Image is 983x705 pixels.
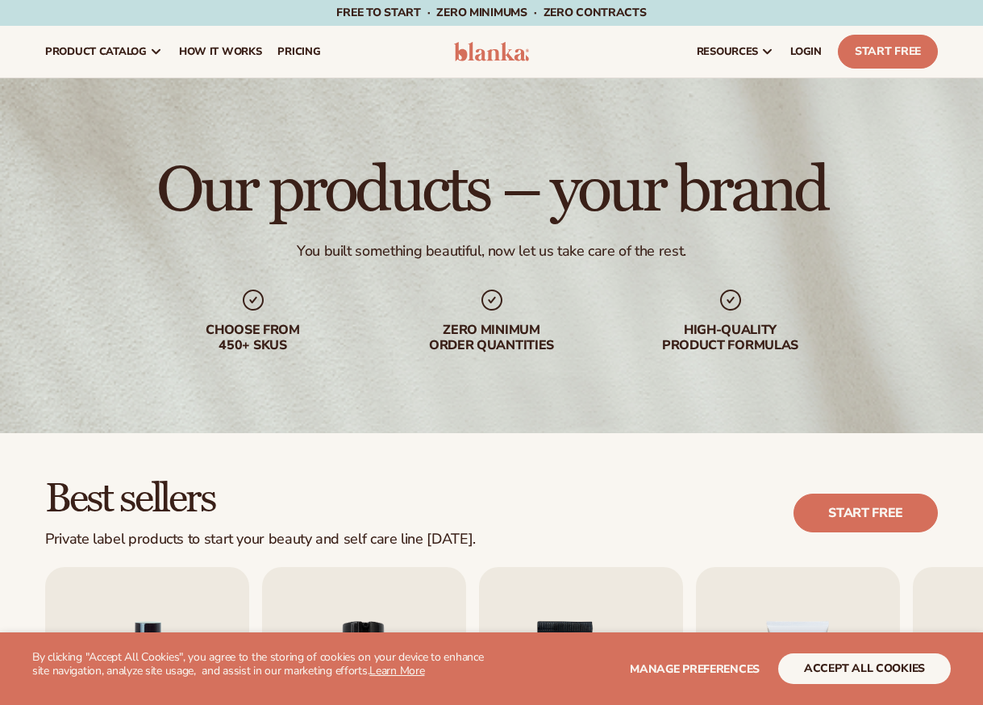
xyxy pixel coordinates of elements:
span: Manage preferences [630,661,760,677]
span: LOGIN [790,45,822,58]
div: Zero minimum order quantities [389,323,595,353]
p: By clicking "Accept All Cookies", you agree to the storing of cookies on your device to enhance s... [32,651,492,678]
a: pricing [269,26,328,77]
h1: Our products – your brand [156,158,827,223]
span: How It Works [179,45,262,58]
span: pricing [277,45,320,58]
span: product catalog [45,45,147,58]
a: product catalog [37,26,171,77]
span: Free to start · ZERO minimums · ZERO contracts [336,5,646,20]
a: How It Works [171,26,270,77]
span: resources [697,45,758,58]
a: Learn More [369,663,424,678]
div: You built something beautiful, now let us take care of the rest. [297,242,686,261]
button: accept all cookies [778,653,951,684]
div: High-quality product formulas [627,323,834,353]
div: Choose from 450+ Skus [150,323,356,353]
img: logo [454,42,530,61]
button: Manage preferences [630,653,760,684]
a: resources [689,26,782,77]
h2: Best sellers [45,478,476,521]
div: Private label products to start your beauty and self care line [DATE]. [45,531,476,549]
a: Start free [793,494,938,532]
a: LOGIN [782,26,830,77]
a: Start Free [838,35,938,69]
